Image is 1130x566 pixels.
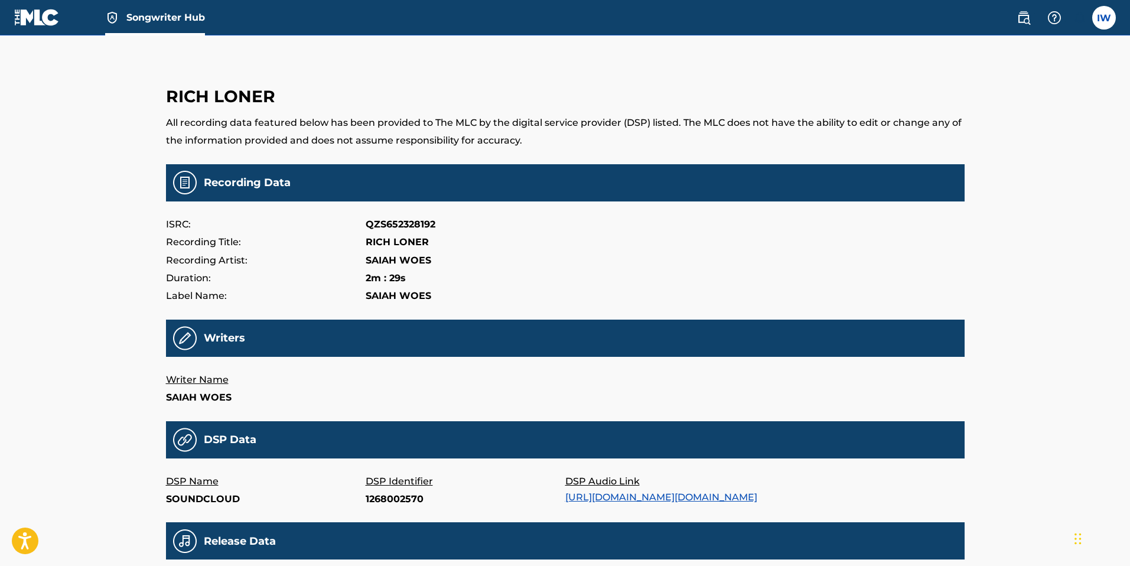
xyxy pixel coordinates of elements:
[173,428,197,452] img: 31a9e25fa6e13e71f14b.png
[166,114,965,150] p: All recording data featured below has been provided to The MLC by the digital service provider (D...
[1043,6,1066,30] div: Help
[105,11,119,25] img: Top Rightsholder
[565,473,765,490] p: DSP Audio Link
[1097,376,1130,471] iframe: Resource Center
[166,371,366,389] p: Writer Name
[1092,6,1116,30] div: User Menu
[565,492,757,503] a: [URL][DOMAIN_NAME][DOMAIN_NAME]
[1074,521,1082,557] div: Drag
[173,326,197,350] img: Recording Writers
[126,11,205,24] span: Songwriter Hub
[166,287,366,305] p: Label Name:
[166,252,366,269] p: Recording Artist:
[166,490,366,508] p: SOUNDCLOUD
[166,473,366,490] p: DSP Name
[166,389,366,406] p: SAIAH WOES
[204,331,245,345] h5: Writers
[1012,6,1035,30] a: Public Search
[1017,11,1031,25] img: search
[204,535,276,548] h5: Release Data
[366,269,406,287] p: 2m : 29s
[14,9,60,26] img: MLC Logo
[1047,11,1061,25] img: help
[204,433,256,447] h5: DSP Data
[173,171,197,194] img: Recording Data
[166,269,366,287] p: Duration:
[1073,12,1085,24] div: Notifications
[173,529,197,553] img: 75424d043b2694df37d4.png
[366,216,435,233] p: QZS652328192
[166,233,366,251] p: Recording Title:
[366,233,429,251] p: RICH LONER
[1071,509,1130,566] iframe: Chat Widget
[366,490,565,508] p: 1268002570
[204,176,291,190] h5: Recording Data
[366,473,565,490] p: DSP Identifier
[166,216,366,233] p: ISRC:
[366,252,431,269] p: SAIAH WOES
[166,86,965,107] h3: RICH LONER
[366,287,431,305] p: SAIAH WOES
